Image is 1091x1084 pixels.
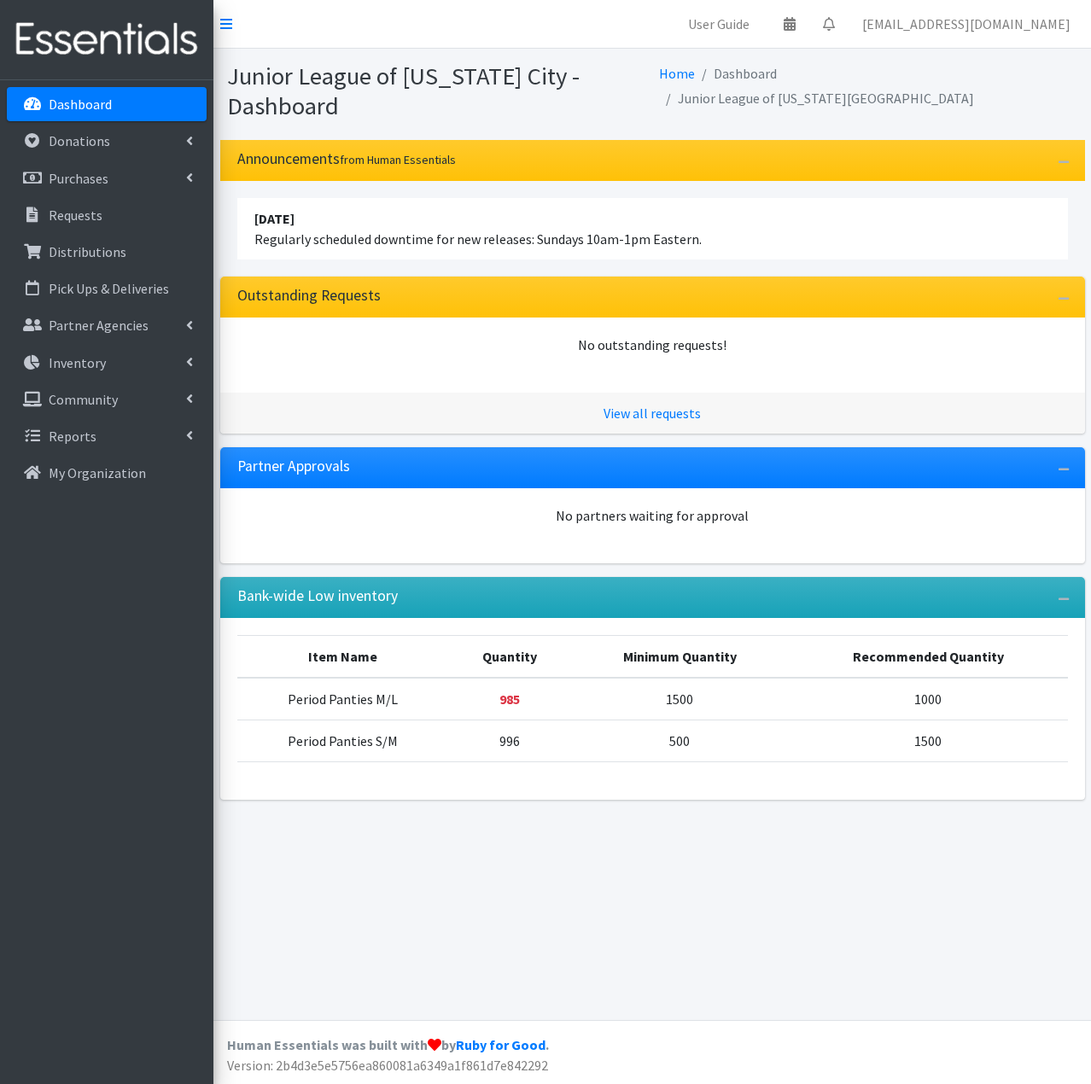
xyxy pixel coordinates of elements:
[49,391,118,408] p: Community
[789,678,1068,720] td: 1000
[789,636,1068,679] th: Recommended Quantity
[49,354,106,371] p: Inventory
[7,419,207,453] a: Reports
[7,382,207,417] a: Community
[227,1057,548,1074] span: Version: 2b4d3e5e5756ea860081a6349a1f861d7e842292
[7,308,207,342] a: Partner Agencies
[695,61,777,86] li: Dashboard
[7,235,207,269] a: Distributions
[49,243,126,260] p: Distributions
[237,287,381,305] h3: Outstanding Requests
[49,207,102,224] p: Requests
[237,720,450,762] td: Period Panties S/M
[659,86,974,111] li: Junior League of [US_STATE][GEOGRAPHIC_DATA]
[7,271,207,306] a: Pick Ups & Deliveries
[571,678,789,720] td: 1500
[449,636,571,679] th: Quantity
[7,124,207,158] a: Donations
[237,505,1068,526] div: No partners waiting for approval
[7,87,207,121] a: Dashboard
[7,161,207,195] a: Purchases
[49,428,96,445] p: Reports
[237,198,1068,259] li: Regularly scheduled downtime for new releases: Sundays 10am-1pm Eastern.
[7,456,207,490] a: My Organization
[604,405,701,422] a: View all requests
[237,678,450,720] td: Period Panties M/L
[227,1036,549,1053] strong: Human Essentials was built with by .
[49,132,110,149] p: Donations
[237,587,398,605] h3: Bank-wide Low inventory
[237,150,456,168] h3: Announcements
[49,96,112,113] p: Dashboard
[7,346,207,380] a: Inventory
[49,280,169,297] p: Pick Ups & Deliveries
[571,720,789,762] td: 500
[49,317,149,334] p: Partner Agencies
[499,691,520,708] strong: Below minimum quantity
[849,7,1084,41] a: [EMAIL_ADDRESS][DOMAIN_NAME]
[49,170,108,187] p: Purchases
[7,11,207,68] img: HumanEssentials
[7,198,207,232] a: Requests
[237,457,350,475] h3: Partner Approvals
[449,720,571,762] td: 996
[674,7,763,41] a: User Guide
[254,210,295,227] strong: [DATE]
[659,65,695,82] a: Home
[49,464,146,481] p: My Organization
[227,61,646,120] h1: Junior League of [US_STATE] City - Dashboard
[456,1036,545,1053] a: Ruby for Good
[340,152,456,167] small: from Human Essentials
[789,720,1068,762] td: 1500
[237,335,1068,355] div: No outstanding requests!
[237,636,450,679] th: Item Name
[571,636,789,679] th: Minimum Quantity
